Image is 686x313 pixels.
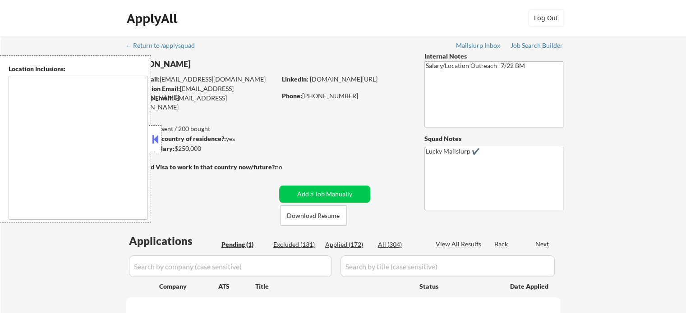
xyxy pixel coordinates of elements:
[419,278,497,294] div: Status
[280,205,347,226] button: Download Resume
[127,84,276,102] div: [EMAIL_ADDRESS][DOMAIN_NAME]
[218,282,255,291] div: ATS
[325,240,370,249] div: Applied (172)
[282,91,410,100] div: [PHONE_NUMBER]
[510,282,550,291] div: Date Applied
[310,75,378,83] a: [DOMAIN_NAME][URL]
[9,64,147,73] div: Location Inclusions:
[378,240,423,249] div: All (304)
[275,163,301,172] div: no
[273,240,318,249] div: Excluded (131)
[494,240,509,249] div: Back
[282,75,308,83] strong: LinkedIn:
[126,135,226,142] strong: Can work in country of residence?:
[127,75,276,84] div: [EMAIL_ADDRESS][DOMAIN_NAME]
[159,282,218,291] div: Company
[126,94,276,111] div: [EMAIL_ADDRESS][DOMAIN_NAME]
[129,255,332,277] input: Search by company (case sensitive)
[221,240,267,249] div: Pending (1)
[535,240,550,249] div: Next
[282,92,302,100] strong: Phone:
[456,42,501,51] a: Mailslurp Inbox
[126,144,276,153] div: $250,000
[279,186,370,203] button: Add a Job Manually
[255,282,411,291] div: Title
[511,42,563,49] div: Job Search Builder
[126,163,276,171] strong: Will need Visa to work in that country now/future?:
[528,9,564,27] button: Log Out
[125,42,203,49] div: ← Return to /applysquad
[126,59,312,70] div: [PERSON_NAME]
[341,255,555,277] input: Search by title (case sensitive)
[424,134,563,143] div: Squad Notes
[126,124,276,133] div: 172 sent / 200 bought
[126,134,273,143] div: yes
[456,42,501,49] div: Mailslurp Inbox
[424,52,563,61] div: Internal Notes
[129,236,218,246] div: Applications
[125,42,203,51] a: ← Return to /applysquad
[436,240,484,249] div: View All Results
[127,11,180,26] div: ApplyAll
